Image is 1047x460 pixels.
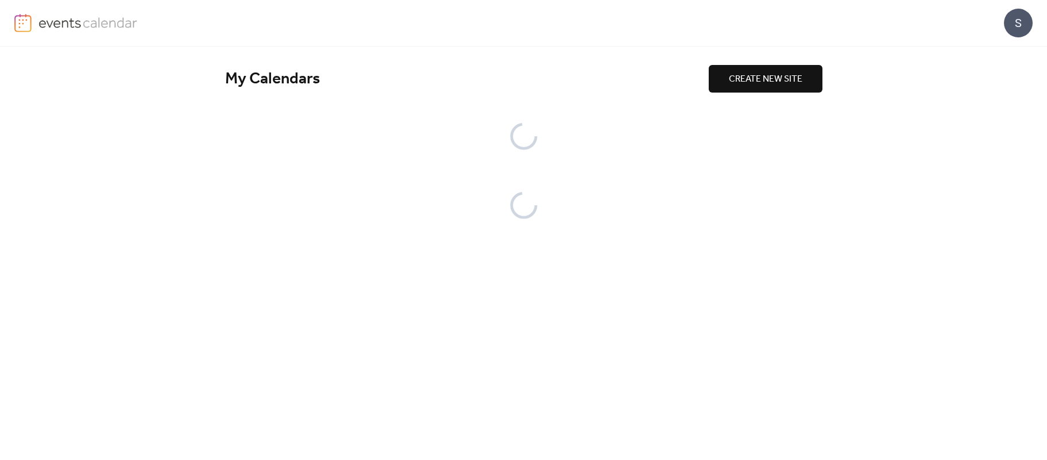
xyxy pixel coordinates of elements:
div: S [1004,9,1033,37]
div: My Calendars [225,69,709,89]
img: logo [14,14,32,32]
button: CREATE NEW SITE [709,65,822,93]
img: logo-type [38,14,138,31]
span: CREATE NEW SITE [729,72,802,86]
